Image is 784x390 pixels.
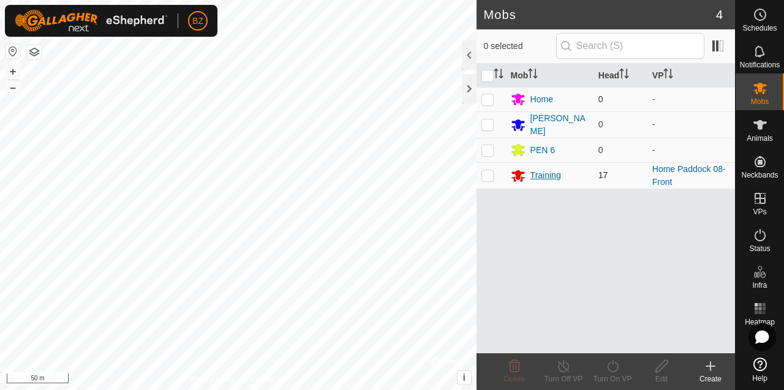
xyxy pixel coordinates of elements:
p-sorticon: Activate to sort [619,70,629,80]
span: Infra [752,282,767,289]
input: Search (S) [556,33,704,59]
th: Head [594,64,647,88]
div: [PERSON_NAME] [530,112,589,138]
span: 0 selected [484,40,556,53]
button: Reset Map [6,44,20,59]
span: Animals [747,135,773,142]
span: Notifications [740,61,780,69]
span: 0 [598,145,603,155]
th: Mob [506,64,594,88]
div: Turn Off VP [539,373,588,384]
a: Help [736,353,784,387]
th: VP [647,64,735,88]
h2: Mobs [484,7,716,22]
div: Edit [637,373,686,384]
span: Help [752,375,767,382]
a: Home Paddock 08-Front [652,164,726,187]
div: Home [530,93,553,106]
button: + [6,64,20,79]
span: Heatmap [745,318,775,326]
p-sorticon: Activate to sort [663,70,673,80]
span: Delete [504,375,526,383]
img: Gallagher Logo [15,10,168,32]
td: - [647,111,735,138]
span: VPs [753,208,766,216]
span: 4 [716,6,723,24]
div: Turn On VP [588,373,637,384]
span: Status [749,245,770,252]
button: i [458,371,471,384]
button: – [6,80,20,95]
span: 17 [598,170,608,180]
a: Contact Us [250,374,286,385]
td: - [647,87,735,111]
span: i [462,372,465,383]
div: PEN 6 [530,144,555,157]
span: BZ [192,15,203,28]
span: Schedules [742,24,777,32]
a: Privacy Policy [190,374,236,385]
p-sorticon: Activate to sort [494,70,503,80]
span: Mobs [751,98,769,105]
span: 0 [598,119,603,129]
td: - [647,138,735,162]
span: 0 [598,94,603,104]
div: Training [530,169,561,182]
div: Create [686,373,735,384]
button: Map Layers [27,45,42,59]
span: Neckbands [741,171,778,179]
p-sorticon: Activate to sort [528,70,538,80]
